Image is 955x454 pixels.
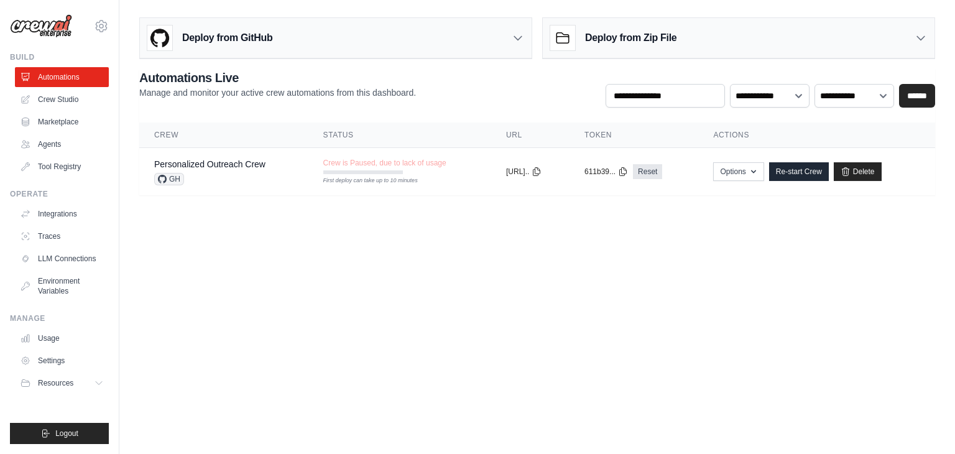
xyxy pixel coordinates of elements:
a: Marketplace [15,112,109,132]
a: Integrations [15,204,109,224]
a: LLM Connections [15,249,109,269]
h3: Deploy from Zip File [585,30,676,45]
h2: Automations Live [139,69,416,86]
div: Manage [10,313,109,323]
a: Tool Registry [15,157,109,177]
th: Token [570,123,698,148]
button: Logout [10,423,109,444]
div: First deploy can take up to 10 minutes [323,177,403,185]
button: 611b39... [584,167,628,177]
th: Actions [698,123,935,148]
img: GitHub Logo [147,25,172,50]
span: Logout [55,429,78,438]
button: Resources [15,373,109,393]
a: Agents [15,134,109,154]
a: Personalized Outreach Crew [154,159,265,169]
a: Re-start Crew [769,162,829,181]
th: Crew [139,123,308,148]
a: Delete [834,162,882,181]
a: Reset [633,164,662,179]
h3: Deploy from GitHub [182,30,272,45]
div: Build [10,52,109,62]
th: Status [308,123,491,148]
span: Crew is Paused, due to lack of usage [323,158,446,168]
th: URL [491,123,570,148]
p: Manage and monitor your active crew automations from this dashboard. [139,86,416,99]
a: Crew Studio [15,90,109,109]
a: Settings [15,351,109,371]
a: Traces [15,226,109,246]
img: Logo [10,14,72,38]
span: Resources [38,378,73,388]
span: GH [154,173,184,185]
div: Operate [10,189,109,199]
a: Automations [15,67,109,87]
a: Usage [15,328,109,348]
button: Options [713,162,764,181]
a: Environment Variables [15,271,109,301]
